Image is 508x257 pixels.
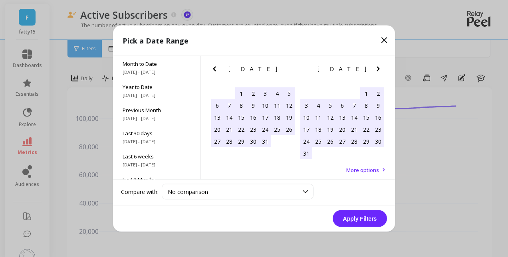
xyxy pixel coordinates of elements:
[283,87,295,99] div: Choose Saturday, July 5th, 2025
[360,111,372,123] div: Choose Friday, August 15th, 2025
[312,135,324,147] div: Choose Monday, August 25th, 2025
[123,176,191,183] span: Last 3 Months
[284,64,297,77] button: Next Month
[123,130,191,137] span: Last 30 days
[317,66,367,72] span: [DATE]
[259,111,271,123] div: Choose Thursday, July 17th, 2025
[271,111,283,123] div: Choose Friday, July 18th, 2025
[211,123,223,135] div: Choose Sunday, July 20th, 2025
[300,135,312,147] div: Choose Sunday, August 24th, 2025
[123,92,191,99] span: [DATE] - [DATE]
[235,123,247,135] div: Choose Tuesday, July 22nd, 2025
[324,123,336,135] div: Choose Tuesday, August 19th, 2025
[259,99,271,111] div: Choose Thursday, July 10th, 2025
[348,99,360,111] div: Choose Thursday, August 7th, 2025
[283,99,295,111] div: Choose Saturday, July 12th, 2025
[360,123,372,135] div: Choose Friday, August 22nd, 2025
[299,64,312,77] button: Previous Month
[336,111,348,123] div: Choose Wednesday, August 13th, 2025
[348,135,360,147] div: Choose Thursday, August 28th, 2025
[312,111,324,123] div: Choose Monday, August 11th, 2025
[348,111,360,123] div: Choose Thursday, August 14th, 2025
[360,87,372,99] div: Choose Friday, August 1st, 2025
[228,66,278,72] span: [DATE]
[223,135,235,147] div: Choose Monday, July 28th, 2025
[223,99,235,111] div: Choose Monday, July 7th, 2025
[271,87,283,99] div: Choose Friday, July 4th, 2025
[300,111,312,123] div: Choose Sunday, August 10th, 2025
[123,107,191,114] span: Previous Month
[336,135,348,147] div: Choose Wednesday, August 27th, 2025
[372,111,384,123] div: Choose Saturday, August 16th, 2025
[123,153,191,160] span: Last 6 weeks
[336,99,348,111] div: Choose Wednesday, August 6th, 2025
[259,87,271,99] div: Choose Thursday, July 3rd, 2025
[247,87,259,99] div: Choose Wednesday, July 2nd, 2025
[123,60,191,67] span: Month to Date
[348,123,360,135] div: Choose Thursday, August 21st, 2025
[235,87,247,99] div: Choose Tuesday, July 1st, 2025
[271,99,283,111] div: Choose Friday, July 11th, 2025
[372,135,384,147] div: Choose Saturday, August 30th, 2025
[247,123,259,135] div: Choose Wednesday, July 23rd, 2025
[372,87,384,99] div: Choose Saturday, August 2nd, 2025
[235,99,247,111] div: Choose Tuesday, July 8th, 2025
[223,111,235,123] div: Choose Monday, July 14th, 2025
[123,162,191,168] span: [DATE] - [DATE]
[211,99,223,111] div: Choose Sunday, July 6th, 2025
[210,64,222,77] button: Previous Month
[247,111,259,123] div: Choose Wednesday, July 16th, 2025
[271,123,283,135] div: Choose Friday, July 25th, 2025
[300,147,312,159] div: Choose Sunday, August 31st, 2025
[123,115,191,122] span: [DATE] - [DATE]
[360,99,372,111] div: Choose Friday, August 8th, 2025
[235,135,247,147] div: Choose Tuesday, July 29th, 2025
[333,210,387,227] button: Apply Filters
[283,123,295,135] div: Choose Saturday, July 26th, 2025
[168,188,208,196] span: No comparison
[211,111,223,123] div: Choose Sunday, July 13th, 2025
[300,87,384,159] div: month 2025-08
[372,99,384,111] div: Choose Saturday, August 9th, 2025
[283,111,295,123] div: Choose Saturday, July 19th, 2025
[312,123,324,135] div: Choose Monday, August 18th, 2025
[300,123,312,135] div: Choose Sunday, August 17th, 2025
[346,166,379,174] span: More options
[247,135,259,147] div: Choose Wednesday, July 30th, 2025
[300,99,312,111] div: Choose Sunday, August 3rd, 2025
[123,138,191,145] span: [DATE] - [DATE]
[336,123,348,135] div: Choose Wednesday, August 20th, 2025
[372,123,384,135] div: Choose Saturday, August 23rd, 2025
[373,64,386,77] button: Next Month
[235,111,247,123] div: Choose Tuesday, July 15th, 2025
[247,99,259,111] div: Choose Wednesday, July 9th, 2025
[324,99,336,111] div: Choose Tuesday, August 5th, 2025
[211,135,223,147] div: Choose Sunday, July 27th, 2025
[324,135,336,147] div: Choose Tuesday, August 26th, 2025
[360,135,372,147] div: Choose Friday, August 29th, 2025
[312,99,324,111] div: Choose Monday, August 4th, 2025
[123,83,191,91] span: Year to Date
[211,87,295,147] div: month 2025-07
[123,35,189,46] p: Pick a Date Range
[259,135,271,147] div: Choose Thursday, July 31st, 2025
[121,188,159,196] label: Compare with:
[324,111,336,123] div: Choose Tuesday, August 12th, 2025
[223,123,235,135] div: Choose Monday, July 21st, 2025
[259,123,271,135] div: Choose Thursday, July 24th, 2025
[123,69,191,75] span: [DATE] - [DATE]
